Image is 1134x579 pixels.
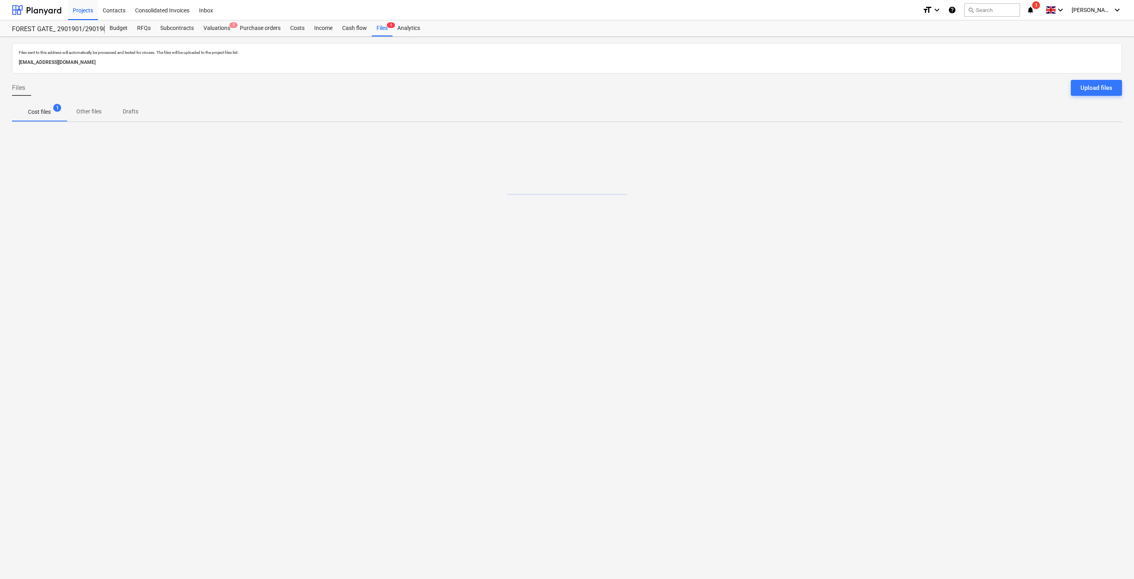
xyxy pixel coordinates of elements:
[76,107,102,116] p: Other files
[285,20,309,36] a: Costs
[19,58,1115,67] p: [EMAIL_ADDRESS][DOMAIN_NAME]
[1080,83,1112,93] div: Upload files
[12,83,25,93] span: Files
[337,20,372,36] a: Cash flow
[12,25,95,34] div: FOREST GATE_ 2901901/2901902/2901903
[1032,1,1040,9] span: 1
[1056,5,1065,15] i: keyboard_arrow_down
[393,20,425,36] a: Analytics
[1072,7,1112,13] span: [PERSON_NAME]
[1071,80,1122,96] button: Upload files
[229,22,237,28] span: 5
[964,3,1020,17] button: Search
[19,50,1115,55] p: Files sent to this address will automatically be processed and tested for viruses. The files will...
[1112,5,1122,15] i: keyboard_arrow_down
[387,22,395,28] span: 1
[923,5,932,15] i: format_size
[53,104,61,112] span: 1
[199,20,235,36] a: Valuations5
[132,20,155,36] a: RFQs
[28,108,51,116] p: Cost files
[968,7,974,13] span: search
[932,5,942,15] i: keyboard_arrow_down
[105,20,132,36] a: Budget
[121,107,140,116] p: Drafts
[372,20,393,36] div: Files
[309,20,337,36] a: Income
[948,5,956,15] i: Knowledge base
[155,20,199,36] a: Subcontracts
[199,20,235,36] div: Valuations
[235,20,285,36] a: Purchase orders
[372,20,393,36] a: Files1
[1094,541,1134,579] iframe: Chat Widget
[1026,5,1034,15] i: notifications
